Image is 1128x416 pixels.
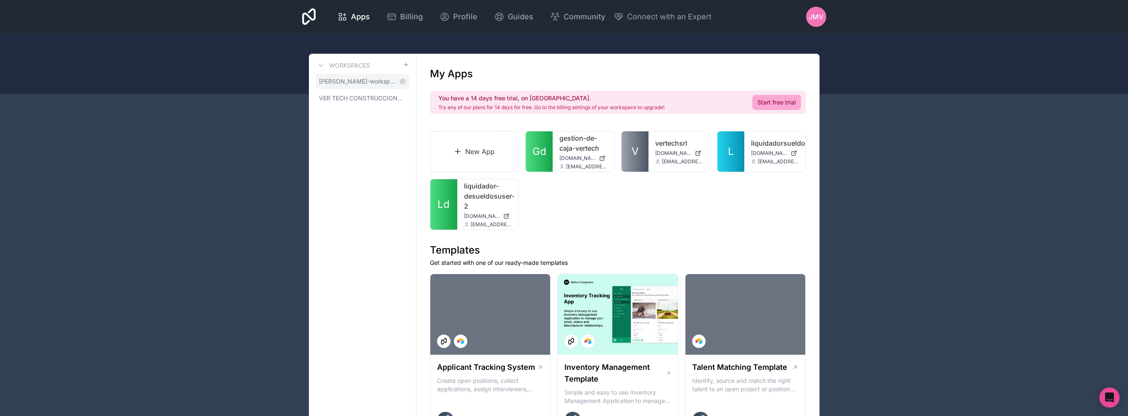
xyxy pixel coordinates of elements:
a: Start free trial [752,95,801,110]
span: L [728,145,734,158]
a: [DOMAIN_NAME] [751,150,799,157]
span: JMV [809,12,823,22]
p: Identify, source and match the right talent to an open project or position with our Talent Matchi... [692,377,799,393]
p: Try any of our plans for 14 days for free. Go to the billing settings of your workspace to upgrade! [438,104,664,111]
span: [DOMAIN_NAME] [559,155,596,162]
a: Billing [380,8,430,26]
img: Airtable Logo [585,338,591,345]
span: Apps [351,11,370,23]
span: [DOMAIN_NAME] [751,150,787,157]
p: Get started with one of our ready-made templates [430,259,806,267]
span: Ld [437,198,450,211]
h1: Templates [430,243,806,257]
span: Billing [400,11,423,23]
span: [EMAIL_ADDRESS][DOMAIN_NAME] [758,158,799,165]
a: Apps [331,8,377,26]
a: [PERSON_NAME]-workspace [316,74,409,89]
a: Gd [526,131,553,172]
a: vertechsrl [655,138,703,148]
a: Ld [430,179,457,230]
img: Airtable Logo [457,338,464,345]
span: [DOMAIN_NAME] [655,150,691,157]
span: Connect with an Expert [627,11,712,23]
a: New App [430,131,519,172]
a: Workspaces [316,60,370,71]
span: [PERSON_NAME]-workspace [319,77,396,86]
a: Guides [488,8,540,26]
h1: Talent Matching Template [692,361,787,373]
p: Create open positions, collect applications, assign interviewers, centralise candidate feedback a... [437,377,544,393]
span: V [632,145,639,158]
h3: Workspaces [329,61,370,70]
a: [DOMAIN_NAME] [559,155,607,162]
a: Community [543,8,612,26]
a: VER TECH CONSTRUCCIONES Y SERVICIOS S.R.L. [316,91,409,106]
h1: Applicant Tracking System [437,361,535,373]
button: Connect with an Expert [614,11,712,23]
span: Guides [508,11,533,23]
a: Profile [433,8,484,26]
span: Profile [453,11,477,23]
span: Community [564,11,605,23]
span: [DOMAIN_NAME] [464,213,500,220]
a: liquidadorsueldosuserjm [751,138,799,148]
p: Simple and easy to use Inventory Management Application to manage your stock, orders and Manufact... [564,388,671,405]
a: liquidador-desueldosuser-2 [464,181,512,211]
h1: My Apps [430,67,473,81]
div: Open Intercom Messenger [1099,387,1120,408]
span: [EMAIL_ADDRESS][DOMAIN_NAME] [566,163,607,170]
a: L [717,131,744,172]
a: V [622,131,648,172]
span: VER TECH CONSTRUCCIONES Y SERVICIOS S.R.L. [319,94,403,102]
a: [DOMAIN_NAME] [464,213,512,220]
h1: Inventory Management Template [564,361,665,385]
img: Airtable Logo [696,338,702,345]
h2: You have a 14 days free trial, on [GEOGRAPHIC_DATA]. [438,94,664,102]
span: [EMAIL_ADDRESS][DOMAIN_NAME] [471,221,512,228]
span: Gd [532,145,546,158]
a: gestion-de-caja-vertech [559,133,607,153]
a: [DOMAIN_NAME] [655,150,703,157]
span: [EMAIL_ADDRESS][DOMAIN_NAME] [662,158,703,165]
